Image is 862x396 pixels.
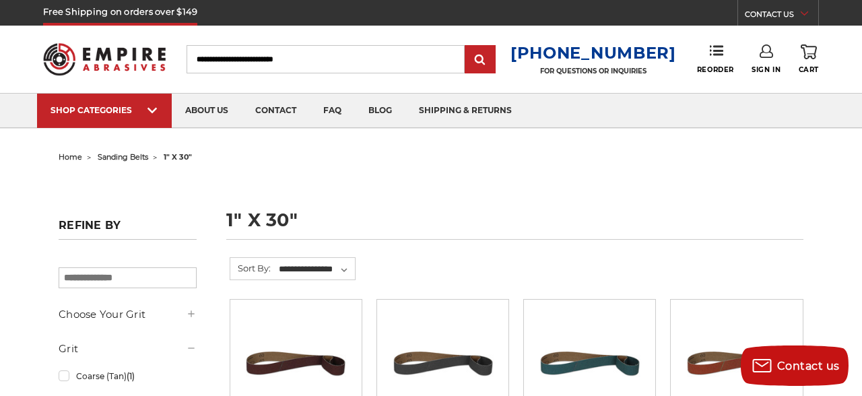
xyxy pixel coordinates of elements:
[799,65,819,74] span: Cart
[745,7,818,26] a: CONTACT US
[799,44,819,74] a: Cart
[59,306,196,323] h5: Choose Your Grit
[467,46,494,73] input: Submit
[277,259,355,279] select: Sort By:
[510,43,676,63] a: [PHONE_NUMBER]
[741,345,849,386] button: Contact us
[510,67,676,75] p: FOR QUESTIONS OR INQUIRIES
[230,258,271,278] label: Sort By:
[226,211,803,240] h1: 1" x 30"
[51,105,158,115] div: SHOP CATEGORIES
[172,94,242,128] a: about us
[242,94,310,128] a: contact
[164,152,192,162] span: 1" x 30"
[98,152,148,162] a: sanding belts
[697,65,734,74] span: Reorder
[310,94,355,128] a: faq
[59,219,196,240] h5: Refine by
[405,94,525,128] a: shipping & returns
[59,152,82,162] a: home
[59,364,196,388] a: Coarse (Tan)
[355,94,405,128] a: blog
[127,371,135,381] span: (1)
[59,341,196,357] h5: Grit
[697,44,734,73] a: Reorder
[777,360,840,372] span: Contact us
[752,65,781,74] span: Sign In
[43,35,166,83] img: Empire Abrasives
